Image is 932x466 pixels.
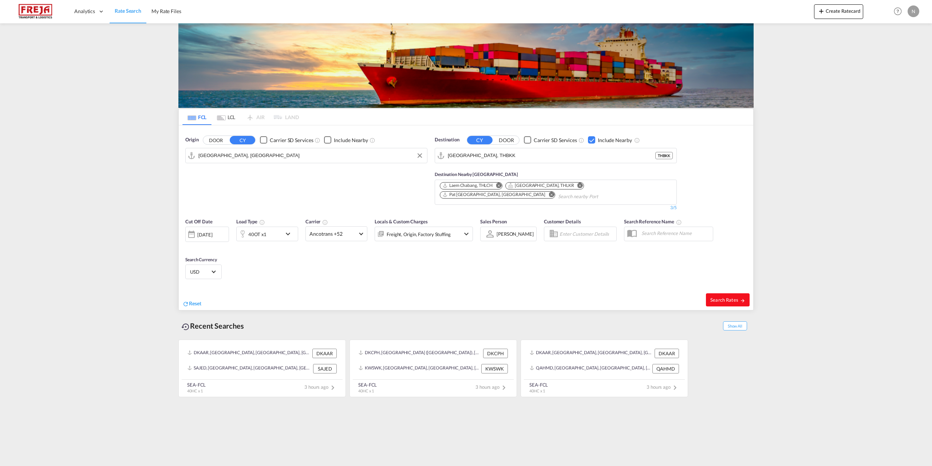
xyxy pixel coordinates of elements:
md-icon: icon-refresh [182,301,189,307]
span: 3 hours ago [475,384,508,390]
input: Search by Port [448,150,655,161]
div: THBKK [655,152,673,159]
span: 40HC x 1 [187,388,203,393]
span: Show All [723,321,747,330]
md-select: Sales Person: Nikolaj Korsvold [496,229,534,239]
img: LCL+%26+FCL+BACKGROUND.png [178,23,754,108]
span: Help [892,5,904,17]
md-icon: icon-arrow-right [740,298,745,303]
input: Search Reference Name [638,228,713,239]
md-icon: icon-chevron-right [671,383,679,392]
span: Search Rates [710,297,745,303]
div: Press delete to remove this chip. [442,192,547,198]
md-input-container: Aarhus, DKAAR [186,148,427,163]
div: 40OT x1icon-chevron-down [236,227,298,241]
span: Sales Person [480,219,507,224]
div: Recent Searches [178,318,247,334]
div: 3/5 [435,205,677,211]
button: Search Ratesicon-arrow-right [706,293,750,306]
input: Search by Port [198,150,423,161]
img: 586607c025bf11f083711d99603023e7.png [11,3,60,20]
div: Pat Bangkok, THPAT [442,192,545,198]
button: CY [467,136,493,144]
recent-search-card: DKCPH, [GEOGRAPHIC_DATA] ([GEOGRAPHIC_DATA]), [GEOGRAPHIC_DATA], [GEOGRAPHIC_DATA], [GEOGRAPHIC_D... [349,340,517,397]
div: QAHMD [652,364,679,373]
div: Freight Origin Factory Stuffing [387,229,451,239]
md-datepicker: Select [185,241,191,251]
span: USD [190,269,210,275]
span: Analytics [74,8,95,15]
button: icon-plus 400-fgCreate Ratecard [814,4,863,19]
span: 40HC x 1 [358,388,374,393]
span: Cut Off Date [185,219,213,224]
span: My Rate Files [151,8,181,14]
div: [PERSON_NAME] [497,231,534,237]
md-icon: icon-chevron-right [499,383,508,392]
div: SAJED, Jeddah, Saudi Arabia, Middle East, Middle East [187,364,311,373]
md-pagination-wrapper: Use the left and right arrow keys to navigate between tabs [182,109,299,125]
md-icon: Unchecked: Search for CY (Container Yard) services for all selected carriers.Checked : Search for... [578,137,584,143]
span: Rate Search [115,8,141,14]
div: DKAAR, Aarhus, Denmark, Northern Europe, Europe [187,349,311,358]
div: N [908,5,919,17]
div: Lat Krabang, THLKR [508,183,574,189]
button: Clear Input [414,150,425,161]
div: KWSWK [481,364,508,373]
div: icon-refreshReset [182,300,201,308]
md-checkbox: Checkbox No Ink [324,136,368,144]
span: Origin [185,136,198,144]
div: SEA-FCL [529,381,548,388]
div: 40OT x1 [248,229,266,239]
md-chips-wrap: Chips container. Use arrow keys to select chips. [439,180,673,203]
button: Remove [491,183,502,190]
md-icon: icon-chevron-down [284,230,296,238]
span: Customer Details [544,219,581,224]
md-tab-item: LCL [212,109,241,125]
button: Remove [573,183,584,190]
recent-search-card: DKAAR, [GEOGRAPHIC_DATA], [GEOGRAPHIC_DATA], [GEOGRAPHIC_DATA], [GEOGRAPHIC_DATA] DKAARQAHMD, [GE... [521,340,688,397]
div: SAJED [313,364,337,373]
input: Chips input. [558,191,627,203]
md-icon: Unchecked: Ignores neighbouring ports when fetching rates.Checked : Includes neighbouring ports w... [370,137,375,143]
div: SEA-FCL [358,381,377,388]
md-checkbox: Checkbox No Ink [260,136,313,144]
md-icon: Your search will be saved by the below given name [676,219,682,225]
div: Origin DOOR CY Checkbox No InkUnchecked: Search for CY (Container Yard) services for all selected... [179,125,753,310]
div: Include Nearby [598,137,632,144]
div: DKAAR [312,349,337,358]
div: DKAAR [655,349,679,358]
md-icon: icon-backup-restore [181,322,190,331]
div: [DATE] [197,231,212,238]
div: Press delete to remove this chip. [442,183,494,189]
md-select: Select Currency: $ USDUnited States Dollar [189,266,218,277]
md-icon: icon-plus 400-fg [817,7,826,15]
div: DKCPH, Copenhagen (Kobenhavn), Denmark, Northern Europe, Europe [359,349,481,358]
span: Carrier [305,219,328,224]
span: Destination Nearby [GEOGRAPHIC_DATA] [435,172,518,177]
button: CY [230,136,255,144]
md-icon: icon-information-outline [259,219,265,225]
md-icon: icon-chevron-right [328,383,337,392]
span: Search Reference Name [624,219,682,224]
span: Reset [189,300,201,306]
button: DOOR [494,136,519,144]
div: DKAAR, Aarhus, Denmark, Northern Europe, Europe [530,349,653,358]
div: QAHMD, Hamad, Qatar, Middle East, Middle East [530,364,651,373]
div: Include Nearby [334,137,368,144]
button: DOOR [203,136,229,144]
div: Press delete to remove this chip. [508,183,576,189]
span: Locals & Custom Charges [375,219,428,224]
input: Enter Customer Details [560,228,614,239]
div: [DATE] [185,227,229,242]
div: Laem Chabang, THLCH [442,183,493,189]
span: Search Currency [185,257,217,262]
div: Carrier SD Services [534,137,577,144]
md-checkbox: Checkbox No Ink [588,136,632,144]
div: Freight Origin Factory Stuffingicon-chevron-down [375,227,473,241]
div: DKCPH [483,349,508,358]
span: Ancotrans +52 [309,230,357,238]
md-icon: icon-chevron-down [462,230,471,238]
md-icon: Unchecked: Ignores neighbouring ports when fetching rates.Checked : Includes neighbouring ports w... [634,137,640,143]
span: 3 hours ago [304,384,337,390]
